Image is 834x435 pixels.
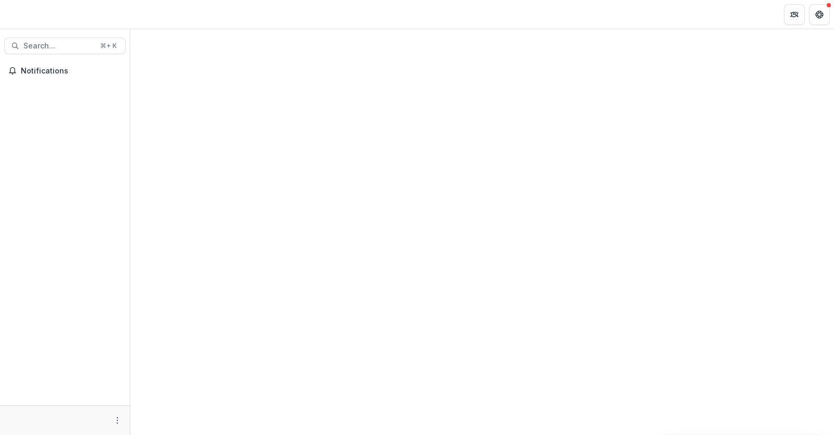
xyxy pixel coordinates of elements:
[98,40,119,52] div: ⌘ + K
[21,67,121,76] span: Notifications
[23,42,94,51] span: Search...
[4,63,126,79] button: Notifications
[134,7,179,22] nav: breadcrumb
[4,38,126,54] button: Search...
[784,4,805,25] button: Partners
[809,4,830,25] button: Get Help
[111,414,124,427] button: More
